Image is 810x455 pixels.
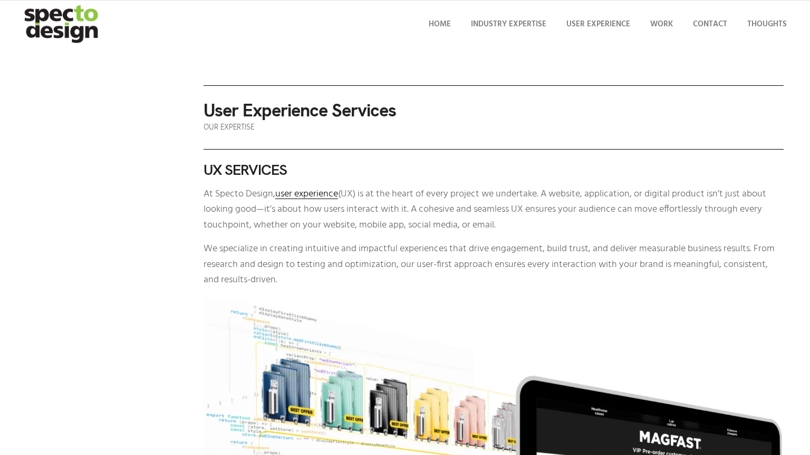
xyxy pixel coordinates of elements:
a: Home [422,1,458,48]
a: Work [643,1,680,48]
span: User Experience [566,18,630,31]
h1: User Experience Services [204,101,784,120]
p: OUR EXPERTISE [204,123,784,133]
p: We specialize in creating intuitive and impactful experiences that drive engagement, build trust,... [204,241,784,288]
a: User Experience [560,1,637,48]
img: specto-logo-2020 [16,1,108,48]
h2: UX SERVICES [204,162,784,178]
span: Thoughts [747,18,787,31]
span: Home [429,18,451,31]
a: Contact [686,1,734,48]
span: Industry Expertise [471,18,546,31]
a: Thoughts [740,1,794,48]
a: user experience [275,186,338,202]
a: Industry Expertise [464,1,553,48]
span: Contact [693,18,727,31]
span: Work [650,18,673,31]
p: At Specto Design, (UX) is at the heart of every project we undertake. A website, application, or ... [204,186,784,233]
